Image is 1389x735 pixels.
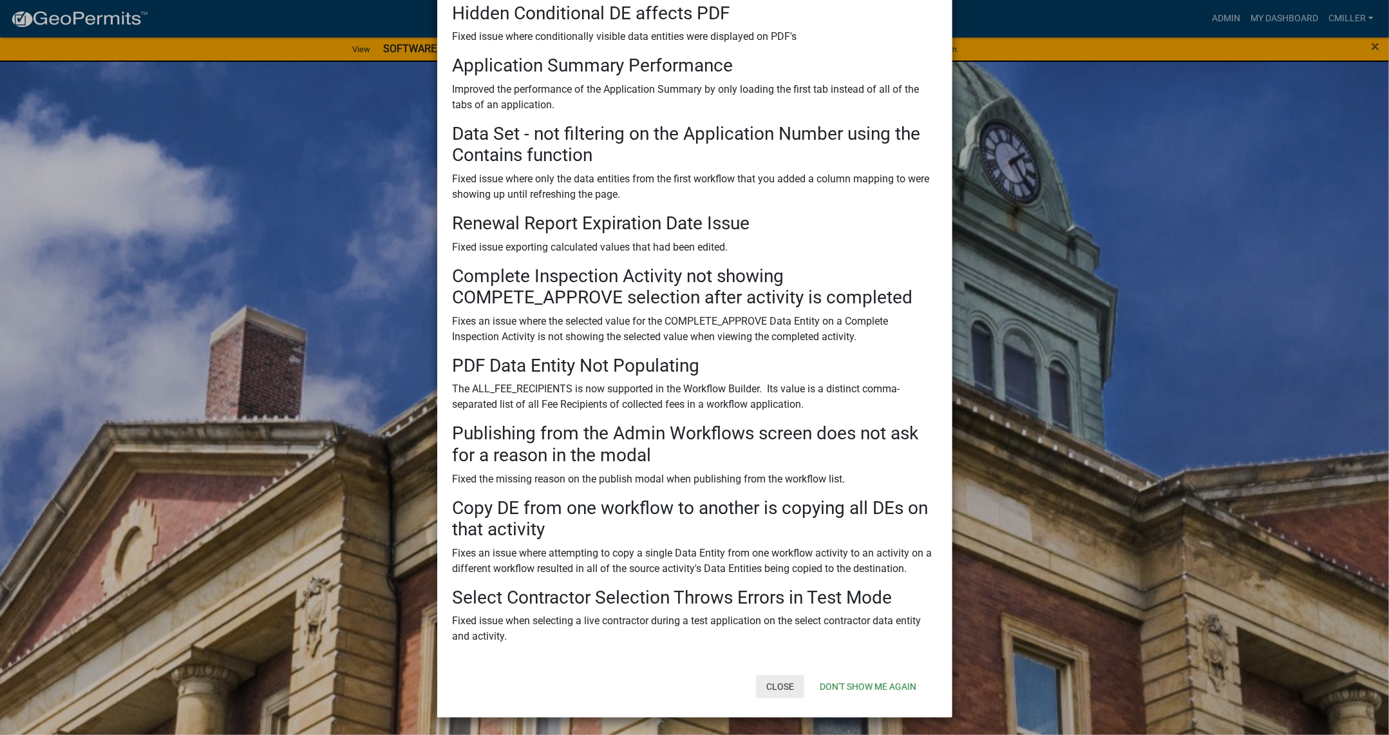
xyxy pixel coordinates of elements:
[453,423,937,466] h3: Publishing from the Admin Workflows screen does not ask for a reason in the modal
[453,497,937,540] h3: Copy DE from one workflow to another is copying all DEs on that activity
[453,82,937,113] p: Improved the performance of the Application Summary by only loading the first tab instead of all ...
[453,546,937,577] p: Fixes an issue where attempting to copy a single Data Entity from one workflow activity to an act...
[453,265,937,309] h3: Complete Inspection Activity not showing COMPETE_APPROVE selection after activity is completed
[453,240,937,255] p: Fixed issue exporting calculated values that had been edited.
[453,472,937,487] p: Fixed the missing reason on the publish modal when publishing from the workflow list.
[453,213,937,234] h3: Renewal Report Expiration Date Issue
[453,314,937,345] p: Fixes an issue where the selected value for the COMPLETE_APPROVE Data Entity on a Complete Inspec...
[756,675,804,698] button: Close
[453,613,937,644] p: Fixed issue when selecting a live contractor during a test application on the select contractor d...
[453,171,937,202] p: Fixed issue where only the data entities from the first workflow that you added a column mapping ...
[453,3,937,24] h3: Hidden Conditional DE affects PDF
[809,675,927,698] button: Don't show me again
[453,29,937,44] p: Fixed issue where conditionally visible data entities were displayed on PDF's
[453,381,937,412] p: The ALL_FEE_RECIPIENTS is now supported in the Workflow Builder. Its value is a distinct comma-se...
[453,123,937,166] h3: Data Set - not filtering on the Application Number using the Contains function
[453,355,937,377] h3: PDF Data Entity Not Populating
[453,55,937,77] h3: Application Summary Performance
[453,587,937,609] h3: Select Contractor Selection Throws Errors in Test Mode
